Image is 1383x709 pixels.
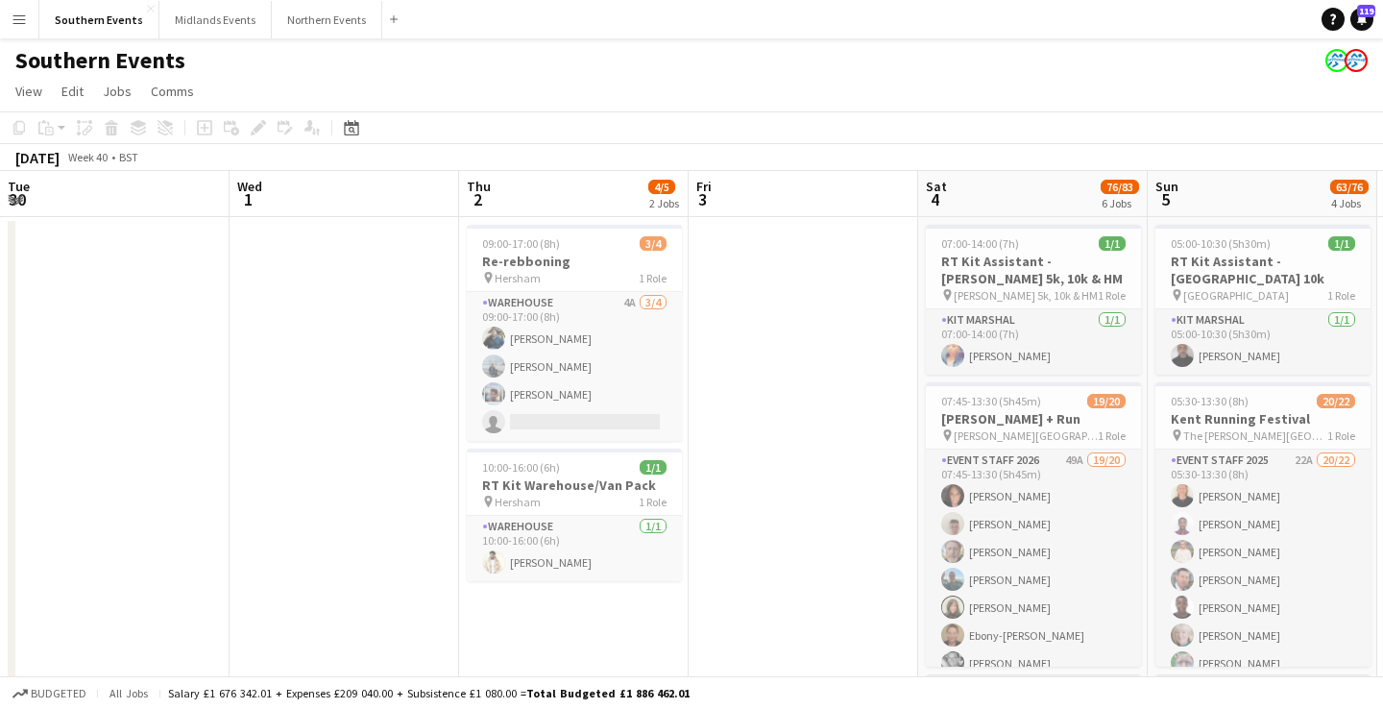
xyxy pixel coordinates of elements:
app-card-role: Warehouse4A3/409:00-17:00 (8h)[PERSON_NAME][PERSON_NAME][PERSON_NAME] [467,292,682,441]
span: Sun [1155,178,1178,195]
span: View [15,83,42,100]
a: 119 [1350,8,1373,31]
h1: Southern Events [15,46,185,75]
span: 1 Role [1327,288,1355,303]
a: Jobs [95,79,139,104]
span: Sat [926,178,947,195]
span: All jobs [106,686,152,700]
span: 5 [1152,188,1178,210]
h3: RT Kit Warehouse/Van Pack [467,477,682,494]
span: 3 [693,188,712,210]
span: [PERSON_NAME] 5k, 10k & HM [954,288,1098,303]
span: The [PERSON_NAME][GEOGRAPHIC_DATA] [1183,428,1327,443]
span: Edit [61,83,84,100]
app-job-card: 07:45-13:30 (5h45m)19/20[PERSON_NAME] + Run [PERSON_NAME][GEOGRAPHIC_DATA], [GEOGRAPHIC_DATA], [G... [926,382,1141,667]
span: 119 [1357,5,1375,17]
button: Midlands Events [159,1,272,38]
app-card-role: Warehouse1/110:00-16:00 (6h)[PERSON_NAME] [467,516,682,581]
span: 07:00-14:00 (7h) [941,236,1019,251]
span: Thu [467,178,491,195]
div: [DATE] [15,148,60,167]
span: 1 Role [639,495,667,509]
span: Hersham [495,271,541,285]
span: 1 Role [1098,288,1126,303]
div: 4 Jobs [1331,196,1368,210]
span: 3/4 [640,236,667,251]
span: 20/22 [1317,394,1355,408]
span: 76/83 [1101,180,1139,194]
span: 05:30-13:30 (8h) [1171,394,1249,408]
span: Budgeted [31,687,86,700]
app-user-avatar: RunThrough Events [1325,49,1348,72]
app-user-avatar: RunThrough Events [1345,49,1368,72]
span: Week 40 [63,150,111,164]
span: 1/1 [1099,236,1126,251]
span: 05:00-10:30 (5h30m) [1171,236,1271,251]
div: Salary £1 676 342.01 + Expenses £209 040.00 + Subsistence £1 080.00 = [168,686,690,700]
span: 1 Role [1098,428,1126,443]
span: 1 Role [639,271,667,285]
span: Comms [151,83,194,100]
span: Tue [8,178,30,195]
a: Comms [143,79,202,104]
span: 2 [464,188,491,210]
span: 07:45-13:30 (5h45m) [941,394,1041,408]
span: Total Budgeted £1 886 462.01 [526,686,690,700]
app-job-card: 05:00-10:30 (5h30m)1/1RT Kit Assistant - [GEOGRAPHIC_DATA] 10k [GEOGRAPHIC_DATA]1 RoleKit Marshal... [1155,225,1371,375]
span: 4 [923,188,947,210]
app-job-card: 07:00-14:00 (7h)1/1RT Kit Assistant - [PERSON_NAME] 5k, 10k & HM [PERSON_NAME] 5k, 10k & HM1 Role... [926,225,1141,375]
a: Edit [54,79,91,104]
span: Hersham [495,495,541,509]
div: BST [119,150,138,164]
button: Budgeted [10,683,89,704]
button: Northern Events [272,1,382,38]
span: Fri [696,178,712,195]
h3: Re-rebboning [467,253,682,270]
span: 4/5 [648,180,675,194]
span: [PERSON_NAME][GEOGRAPHIC_DATA], [GEOGRAPHIC_DATA], [GEOGRAPHIC_DATA] [954,428,1098,443]
span: 63/76 [1330,180,1369,194]
div: 2 Jobs [649,196,679,210]
span: 30 [5,188,30,210]
span: 09:00-17:00 (8h) [482,236,560,251]
span: 1 Role [1327,428,1355,443]
app-card-role: Kit Marshal1/105:00-10:30 (5h30m)[PERSON_NAME] [1155,309,1371,375]
span: 1/1 [640,460,667,475]
span: [GEOGRAPHIC_DATA] [1183,288,1289,303]
button: Southern Events [39,1,159,38]
span: 1 [234,188,262,210]
h3: RT Kit Assistant - [GEOGRAPHIC_DATA] 10k [1155,253,1371,287]
div: 6 Jobs [1102,196,1138,210]
h3: Kent Running Festival [1155,410,1371,428]
span: 1/1 [1328,236,1355,251]
span: Jobs [103,83,132,100]
app-job-card: 09:00-17:00 (8h)3/4Re-rebboning Hersham1 RoleWarehouse4A3/409:00-17:00 (8h)[PERSON_NAME][PERSON_N... [467,225,682,441]
span: 10:00-16:00 (6h) [482,460,560,475]
app-job-card: 05:30-13:30 (8h)20/22Kent Running Festival The [PERSON_NAME][GEOGRAPHIC_DATA]1 RoleEvent Staff 20... [1155,382,1371,667]
h3: [PERSON_NAME] + Run [926,410,1141,428]
h3: RT Kit Assistant - [PERSON_NAME] 5k, 10k & HM [926,253,1141,287]
span: 19/20 [1087,394,1126,408]
a: View [8,79,50,104]
span: Wed [237,178,262,195]
app-card-role: Kit Marshal1/107:00-14:00 (7h)[PERSON_NAME] [926,309,1141,375]
app-job-card: 10:00-16:00 (6h)1/1RT Kit Warehouse/Van Pack Hersham1 RoleWarehouse1/110:00-16:00 (6h)[PERSON_NAME] [467,449,682,581]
